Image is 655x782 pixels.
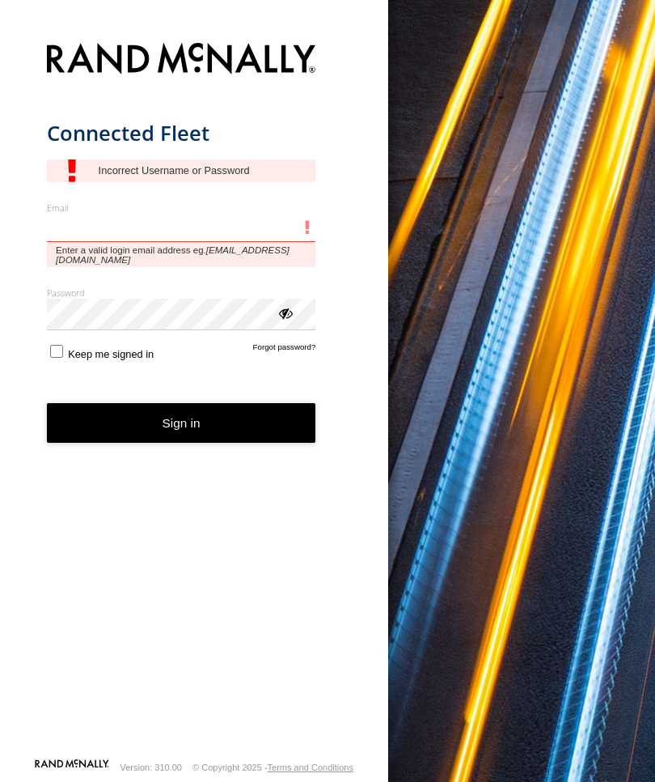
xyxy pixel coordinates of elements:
[47,120,316,147] h1: Connected Fleet
[68,348,154,360] span: Keep me signed in
[268,763,353,772] a: Terms and Conditions
[120,763,182,772] div: Version: 310.00
[47,202,316,214] label: Email
[47,33,342,759] form: main
[35,759,109,776] a: Visit our Website
[47,40,316,81] img: Rand McNally
[253,342,316,360] a: Forgot password?
[47,242,316,267] span: Enter a valid login email address eg.
[277,304,293,321] div: ViewPassword
[192,763,353,772] div: © Copyright 2025 -
[50,345,63,358] input: Keep me signed in
[47,287,316,299] label: Password
[56,245,289,265] em: [EMAIL_ADDRESS][DOMAIN_NAME]
[47,403,316,443] button: Sign in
